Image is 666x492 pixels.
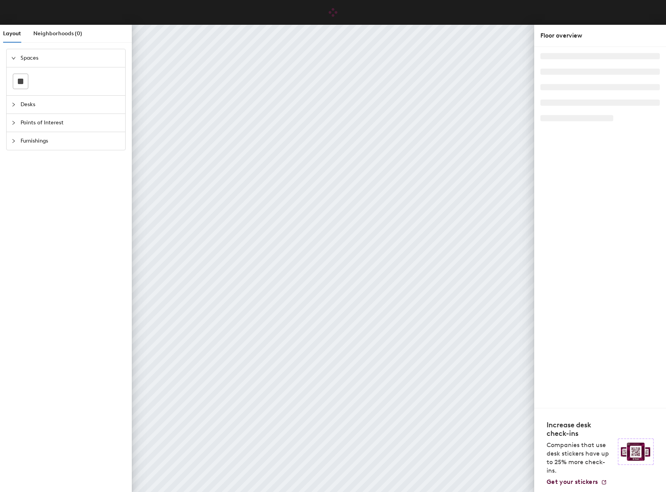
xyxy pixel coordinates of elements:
[3,30,21,37] span: Layout
[547,478,598,485] span: Get your stickers
[547,421,613,438] h4: Increase desk check-ins
[21,132,121,150] span: Furnishings
[540,31,660,40] div: Floor overview
[11,139,16,143] span: collapsed
[547,441,613,475] p: Companies that use desk stickers have up to 25% more check-ins.
[11,120,16,125] span: collapsed
[21,49,121,67] span: Spaces
[21,96,121,114] span: Desks
[21,114,121,132] span: Points of Interest
[11,102,16,107] span: collapsed
[33,30,82,37] span: Neighborhoods (0)
[618,439,654,465] img: Sticker logo
[547,478,607,486] a: Get your stickers
[11,56,16,60] span: expanded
